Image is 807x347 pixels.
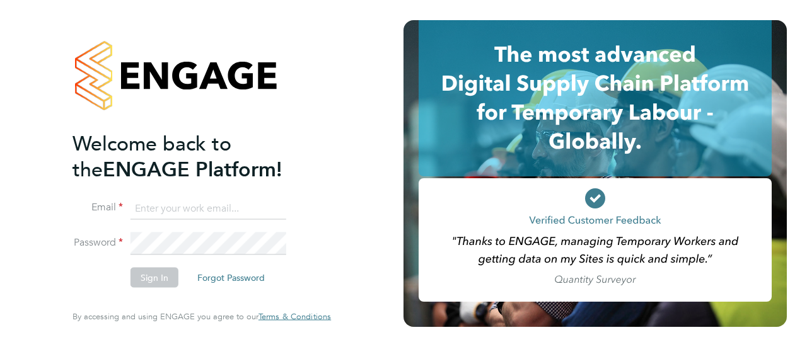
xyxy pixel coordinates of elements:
label: Email [73,201,123,214]
span: Welcome back to the [73,131,231,181]
a: Terms & Conditions [258,312,331,322]
h2: ENGAGE Platform! [73,130,318,182]
span: Terms & Conditions [258,311,331,322]
span: By accessing and using ENGAGE you agree to our [73,311,331,322]
button: Sign In [131,268,178,288]
button: Forgot Password [187,268,275,288]
label: Password [73,236,123,249]
input: Enter your work email... [131,197,286,220]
